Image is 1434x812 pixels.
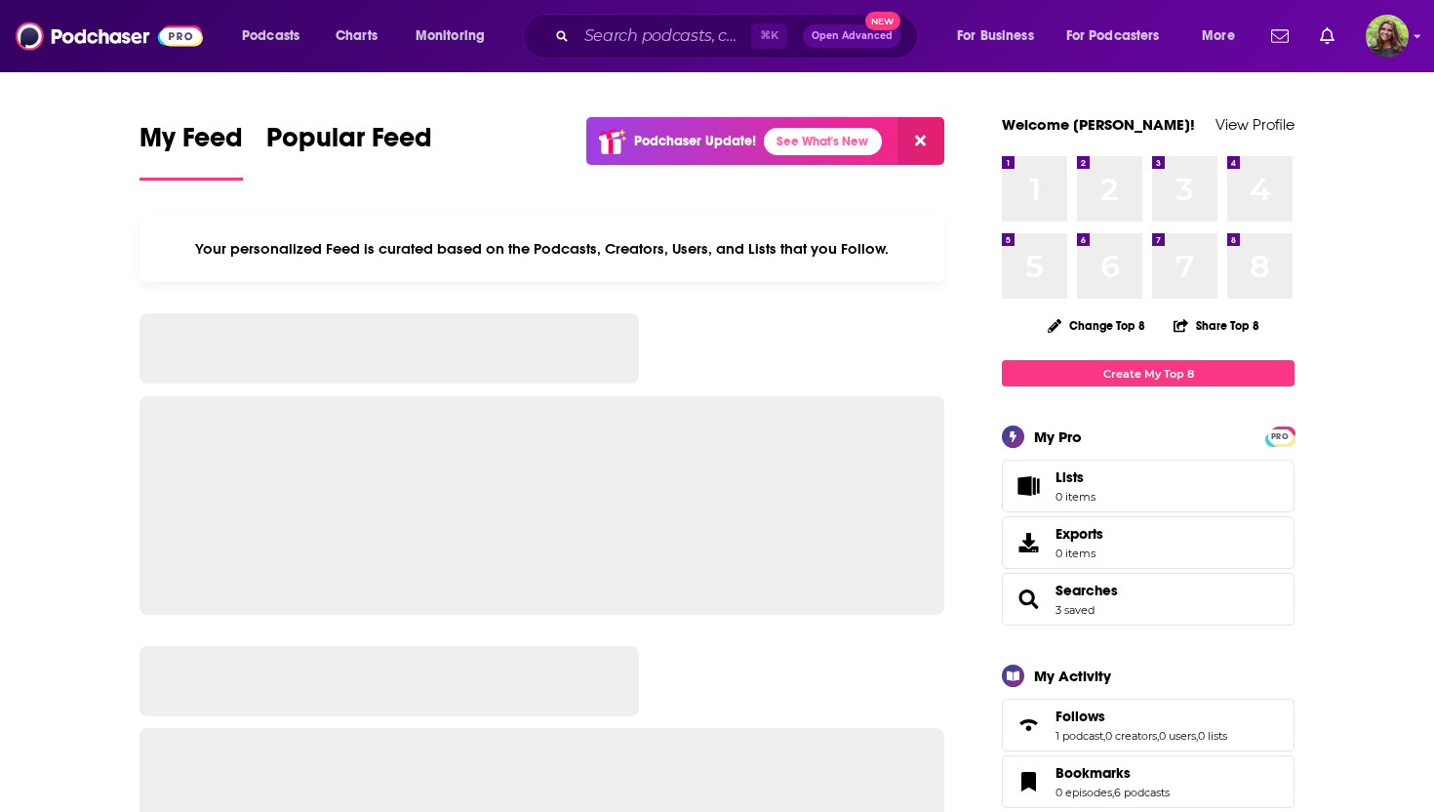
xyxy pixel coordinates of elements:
[1056,786,1112,799] a: 0 episodes
[1009,711,1048,739] a: Follows
[1002,516,1295,569] a: Exports
[1196,729,1198,743] span: ,
[957,22,1034,50] span: For Business
[416,22,485,50] span: Monitoring
[1268,429,1292,444] span: PRO
[139,121,243,181] a: My Feed
[541,14,936,59] div: Search podcasts, credits, & more...
[228,20,325,52] button: open menu
[1002,115,1195,134] a: Welcome [PERSON_NAME]!
[1009,529,1048,556] span: Exports
[1056,708,1105,725] span: Follows
[1056,603,1095,617] a: 3 saved
[266,121,432,181] a: Popular Feed
[1056,582,1118,599] a: Searches
[865,12,900,30] span: New
[1103,729,1105,743] span: ,
[16,18,203,55] img: Podchaser - Follow, Share and Rate Podcasts
[1034,427,1082,446] div: My Pro
[1056,708,1227,725] a: Follows
[242,22,299,50] span: Podcasts
[139,121,243,166] span: My Feed
[1215,115,1295,134] a: View Profile
[1056,468,1084,486] span: Lists
[577,20,751,52] input: Search podcasts, credits, & more...
[1056,547,1103,560] span: 0 items
[803,24,901,48] button: Open AdvancedNew
[1173,306,1260,345] button: Share Top 8
[1157,729,1159,743] span: ,
[1188,20,1259,52] button: open menu
[751,23,787,49] span: ⌘ K
[1009,472,1048,500] span: Lists
[812,31,893,41] span: Open Advanced
[1312,20,1342,53] a: Show notifications dropdown
[1114,786,1170,799] a: 6 podcasts
[764,128,882,155] a: See What's New
[1002,573,1295,626] span: Searches
[336,22,378,50] span: Charts
[1066,22,1160,50] span: For Podcasters
[1198,729,1227,743] a: 0 lists
[1202,22,1235,50] span: More
[1034,667,1111,685] div: My Activity
[634,133,756,149] p: Podchaser Update!
[1056,468,1095,486] span: Lists
[1112,786,1114,799] span: ,
[1009,768,1048,795] a: Bookmarks
[1159,729,1196,743] a: 0 users
[1366,15,1409,58] img: User Profile
[1036,313,1157,338] button: Change Top 8
[1054,20,1188,52] button: open menu
[1268,428,1292,443] a: PRO
[1002,699,1295,751] span: Follows
[1002,755,1295,808] span: Bookmarks
[402,20,510,52] button: open menu
[1002,360,1295,386] a: Create My Top 8
[1009,586,1048,613] a: Searches
[1366,15,1409,58] span: Logged in as reagan34226
[943,20,1058,52] button: open menu
[1056,525,1103,543] span: Exports
[1056,729,1103,743] a: 1 podcast
[1002,460,1295,512] a: Lists
[1263,20,1296,53] a: Show notifications dropdown
[1056,764,1170,782] a: Bookmarks
[266,121,432,166] span: Popular Feed
[1105,729,1157,743] a: 0 creators
[1056,764,1131,782] span: Bookmarks
[1366,15,1409,58] button: Show profile menu
[323,20,389,52] a: Charts
[139,216,944,282] div: Your personalized Feed is curated based on the Podcasts, Creators, Users, and Lists that you Follow.
[1056,490,1095,504] span: 0 items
